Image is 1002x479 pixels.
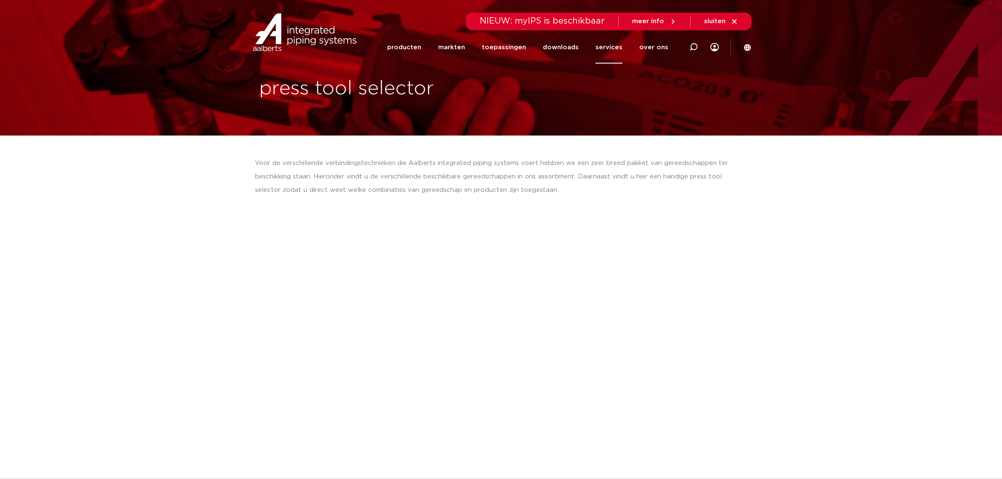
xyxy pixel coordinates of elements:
nav: Menu [387,31,668,64]
a: over ons [639,31,668,64]
span: meer info [632,18,664,24]
div: Voor de verschillende verbindingstechnieken die Aalberts integrated piping systems voert hebben w... [255,157,747,197]
a: services [595,31,622,64]
a: downloads [543,31,579,64]
a: toepassingen [482,31,526,64]
a: producten [387,31,421,64]
a: markten [438,31,465,64]
span: NIEUW: myIPS is beschikbaar [480,17,605,25]
span: sluiten [704,18,726,24]
h1: press tool selector [259,75,497,102]
a: meer info [632,18,677,25]
a: sluiten [704,18,738,25]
